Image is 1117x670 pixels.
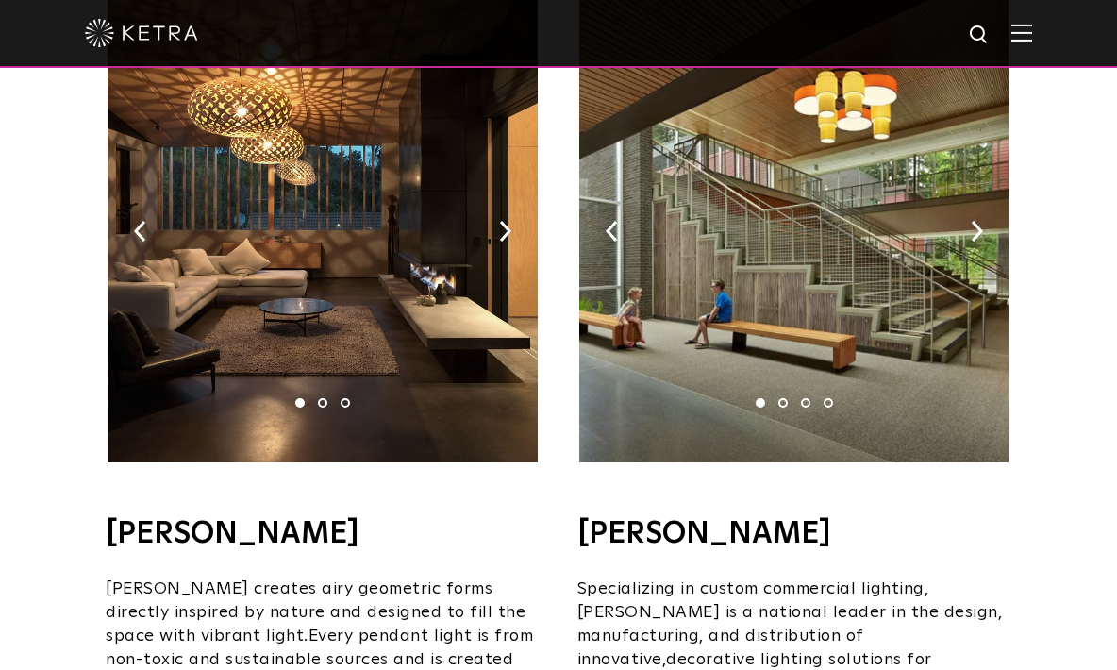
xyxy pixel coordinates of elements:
[606,221,618,242] img: arrow-left-black.svg
[106,519,540,549] h4: [PERSON_NAME]
[968,24,992,47] img: search icon
[134,221,146,242] img: arrow-left-black.svg
[1011,24,1032,42] img: Hamburger%20Nav.svg
[971,221,983,242] img: arrow-right-black.svg
[577,580,929,597] span: Specializing in custom commercial lighting,
[577,604,721,621] span: [PERSON_NAME]
[106,580,525,645] span: [PERSON_NAME] creates airy geometric forms directly inspired by nature and designed to fill the s...
[577,604,1003,668] span: is a national leader in the design, manufacturing, and distribution of innovative,
[499,221,511,242] img: arrow-right-black.svg
[577,519,1011,549] h4: [PERSON_NAME]
[85,19,198,47] img: ketra-logo-2019-white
